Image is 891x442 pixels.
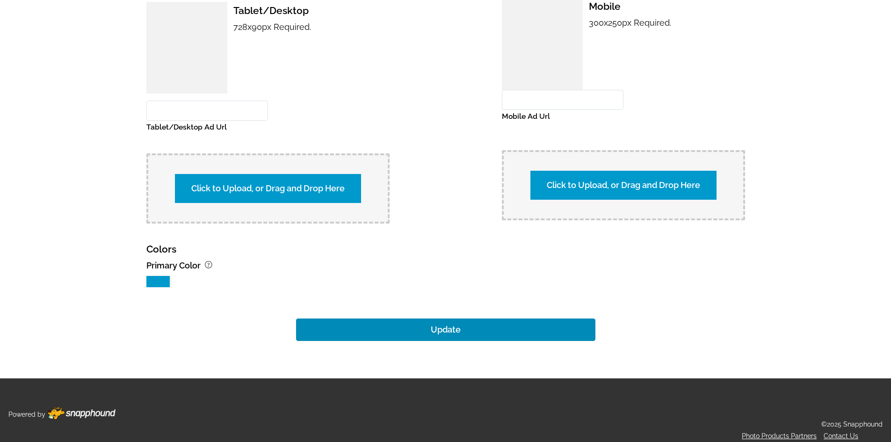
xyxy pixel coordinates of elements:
label: Click to Upload, or Drag and Drop Here [530,171,717,200]
p: Powered by [8,409,45,420]
p: ©2025 Snapphound [821,419,883,430]
h3: Tablet/Desktop [233,2,389,20]
label: Click to Upload, or Drag and Drop Here [175,174,361,203]
button: Update [296,319,595,341]
label: Tablet/Desktop Ad Url [146,121,268,134]
p: 728x90px Required. [233,20,389,94]
tspan: ? [207,261,210,268]
a: Photo Products Partners [742,432,817,440]
b: Primary Color [146,261,201,270]
img: Footer [48,407,116,420]
label: Mobile Ad Url [502,110,623,123]
h3: Colors [146,240,176,258]
p: 300x250px Required. [589,15,745,75]
a: Contact Us [824,432,858,440]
